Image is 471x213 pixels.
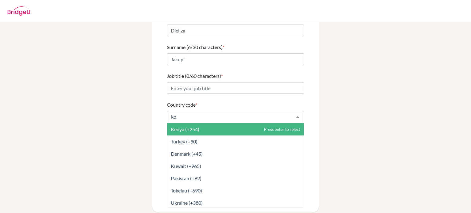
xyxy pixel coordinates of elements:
span: Denmark (+45) [171,151,203,157]
label: Surname (6/30 characters) [167,44,224,51]
input: Select a code [170,114,292,120]
input: Enter your first name [167,25,304,36]
input: Enter your surname [167,53,304,65]
span: Kuwait (+965) [171,163,201,169]
span: Ukraine (+380) [171,200,203,206]
span: Tokelau (+690) [171,188,202,193]
input: Enter your job title [167,82,304,94]
img: BridgeU logo [7,6,30,16]
span: Kenya (+254) [171,126,199,132]
span: Pakistan (+92) [171,175,201,181]
label: Job title (0/60 characters) [167,72,223,80]
span: Turkey (+90) [171,139,197,144]
label: Country code [167,101,197,108]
